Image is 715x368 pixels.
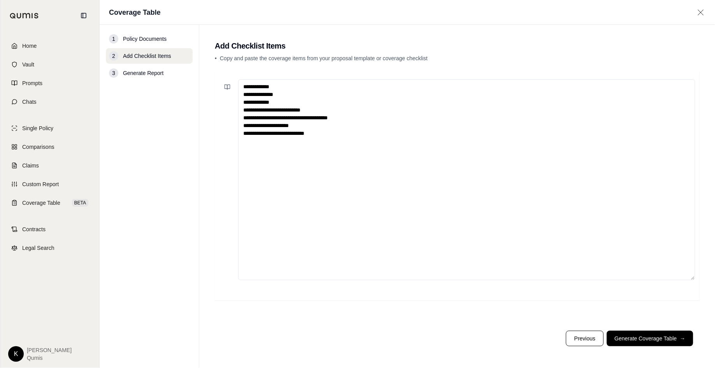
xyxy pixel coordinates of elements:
span: Claims [22,162,39,169]
a: Prompts [5,75,95,92]
span: BETA [72,199,88,207]
h2: Add Checklist Items [215,40,699,51]
a: Claims [5,157,95,174]
button: Previous [566,331,603,346]
span: Copy and paste the coverage items from your proposal template or coverage checklist [220,55,428,61]
div: 2 [109,51,118,61]
a: Coverage TableBETA [5,194,95,211]
button: Collapse sidebar [77,9,90,22]
span: Chats [22,98,37,106]
span: Single Policy [22,124,53,132]
a: Contracts [5,221,95,238]
span: [PERSON_NAME] [27,346,72,354]
img: Qumis Logo [10,13,39,19]
span: Comparisons [22,143,54,151]
div: 1 [109,34,118,44]
span: Generate Report [123,69,163,77]
span: Custom Report [22,180,59,188]
span: Coverage Table [22,199,60,207]
a: Custom Report [5,176,95,193]
div: K [8,346,24,362]
a: Vault [5,56,95,73]
span: Qumis [27,354,72,362]
a: Chats [5,93,95,110]
span: Policy Documents [123,35,167,43]
a: Single Policy [5,120,95,137]
span: Contracts [22,225,46,233]
span: → [680,335,685,342]
div: 3 [109,68,118,78]
span: Legal Search [22,244,54,252]
a: Legal Search [5,239,95,256]
span: Add Checklist Items [123,52,171,60]
span: Home [22,42,37,50]
a: Comparisons [5,138,95,155]
span: Prompts [22,79,42,87]
button: Generate Coverage Table→ [607,331,693,346]
a: Home [5,37,95,54]
span: • [215,55,217,61]
h1: Coverage Table [109,7,161,18]
span: Vault [22,61,34,68]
